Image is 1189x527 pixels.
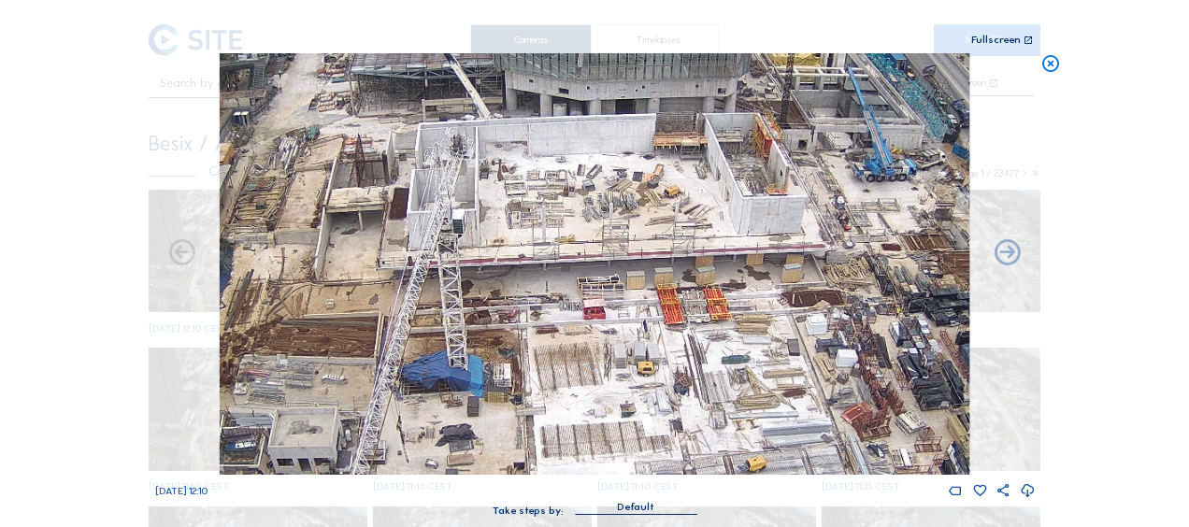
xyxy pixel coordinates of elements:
div: Fullscreen [971,35,1021,46]
img: Image [220,53,969,475]
i: Back [992,238,1023,269]
i: Forward [166,238,197,269]
span: [DATE] 12:10 [155,485,208,497]
div: Default [575,499,696,514]
div: Take steps by: [493,506,564,516]
div: Default [617,499,654,516]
